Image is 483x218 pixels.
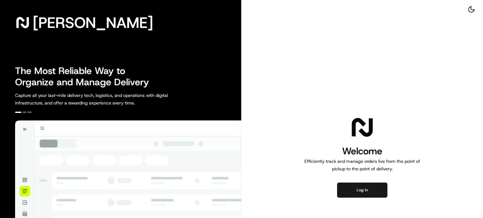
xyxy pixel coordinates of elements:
p: Capture all your last-mile delivery tech, logistics, and operations with digital infrastructure, ... [15,92,196,107]
h2: The Most Reliable Way to Organize and Manage Delivery [15,65,156,88]
span: [PERSON_NAME] [33,16,153,29]
h1: Welcome [302,145,423,157]
p: Efficiently track and manage orders live from the point of pickup to the point of delivery. [302,157,423,173]
button: Log in [337,183,387,198]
